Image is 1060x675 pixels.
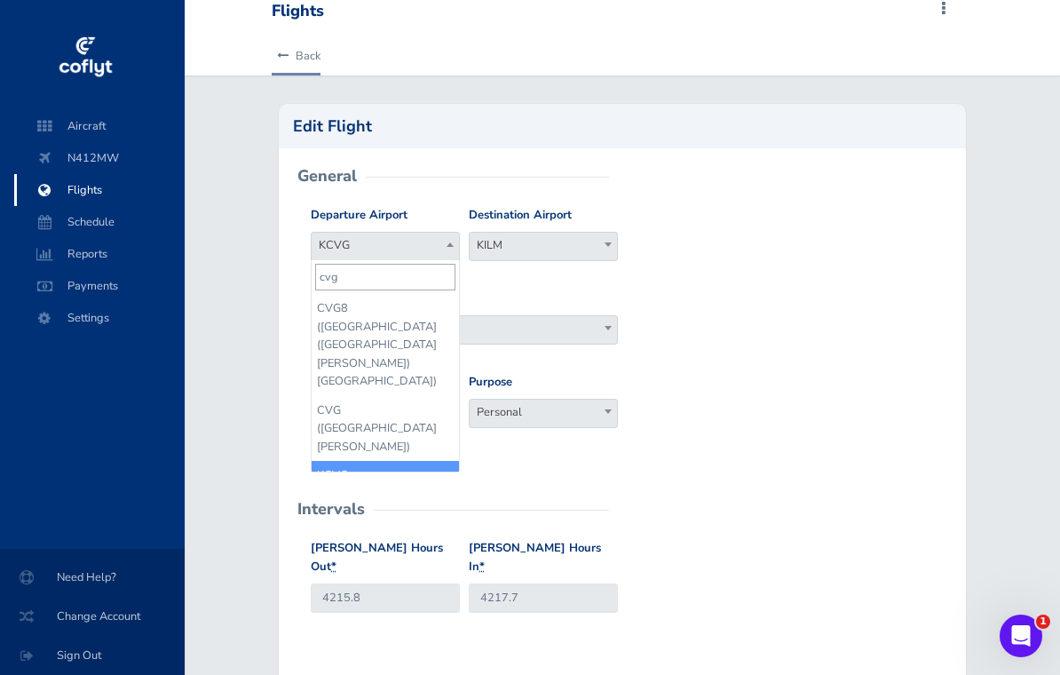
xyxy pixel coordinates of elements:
span: Need Help? [21,561,163,593]
li: KCVG ([GEOGRAPHIC_DATA][US_STATE]) [312,461,459,526]
iframe: Intercom live chat [1000,615,1042,657]
span: Kyle D MacWillie [312,316,617,341]
span: Personal [469,399,618,428]
img: coflyt logo [56,31,115,84]
label: [PERSON_NAME] Hours In [469,539,618,576]
span: KILM [470,233,617,258]
abbr: required [331,559,336,575]
label: Destination Airport [469,206,572,225]
a: Back [272,36,320,75]
h2: Edit Flight [293,118,952,134]
span: KCVG [312,233,459,258]
span: KILM [469,232,618,261]
div: Flights [272,2,324,21]
span: Personal [470,400,617,425]
span: Kyle D MacWillie [311,315,618,345]
h2: General [297,168,357,184]
span: 1 [1036,615,1050,629]
li: CVG ([GEOGRAPHIC_DATA][PERSON_NAME]) [312,396,459,461]
label: Purpose [469,373,512,392]
span: Change Account [21,600,163,632]
span: Aircraft [32,110,167,142]
span: Sign Out [21,639,163,671]
h2: Intervals [297,501,365,517]
span: Payments [32,270,167,302]
span: Reports [32,238,167,270]
span: Schedule [32,206,167,238]
span: Settings [32,302,167,334]
span: Flights [32,174,167,206]
span: N412MW [32,142,167,174]
li: CVG8 ([GEOGRAPHIC_DATA] ([GEOGRAPHIC_DATA][PERSON_NAME]) [GEOGRAPHIC_DATA]) [312,294,459,395]
abbr: required [479,559,485,575]
span: KCVG [311,232,460,261]
label: [PERSON_NAME] Hours Out [311,539,460,576]
label: Departure Airport [311,206,407,225]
